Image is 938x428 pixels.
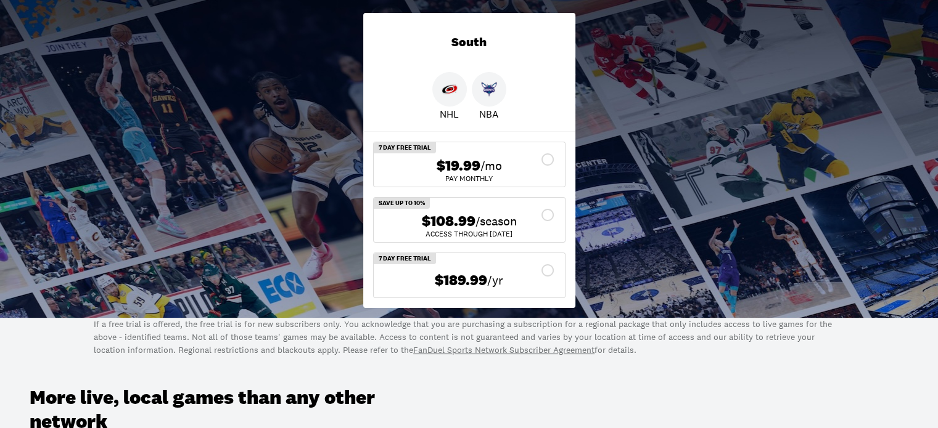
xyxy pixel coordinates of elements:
a: FanDuel Sports Network Subscriber Agreement [413,344,594,355]
span: $189.99 [435,272,487,289]
p: NHL [440,107,459,121]
div: 7 Day Free Trial [374,253,436,264]
span: $19.99 [437,157,480,175]
img: Hurricanes [442,81,458,97]
p: NBA [479,107,498,121]
span: /mo [480,157,502,174]
img: Hornets [481,81,497,97]
span: /season [475,212,517,230]
div: 7 Day Free Trial [374,142,436,153]
div: Pay Monthly [384,175,555,182]
span: /yr [487,272,503,289]
p: If a free trial is offered, the free trial is for new subscribers only. You acknowledge that you ... [94,318,844,357]
span: $108.99 [422,212,475,230]
div: South [363,13,575,72]
div: Save Up To 10% [374,198,430,209]
div: ACCESS THROUGH [DATE] [384,230,555,238]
